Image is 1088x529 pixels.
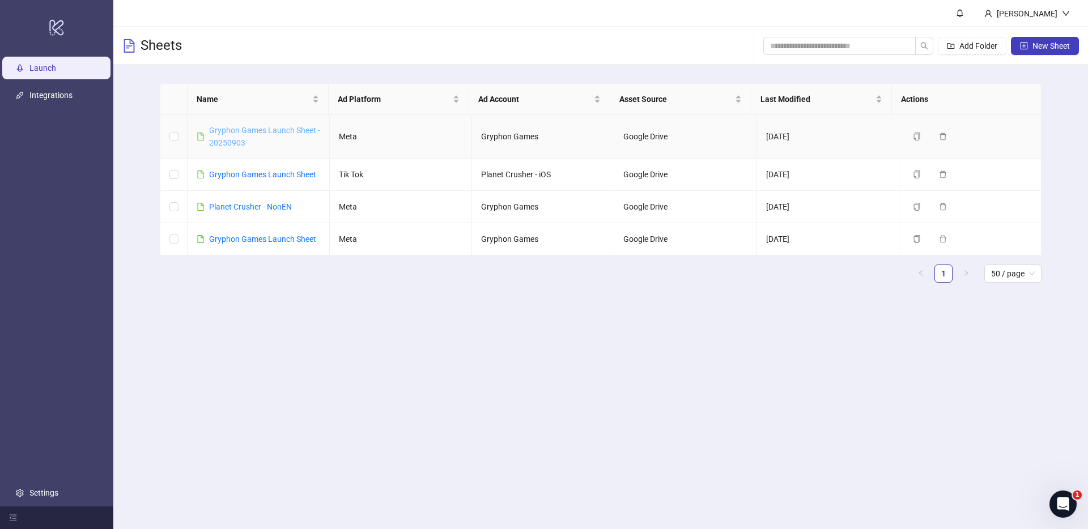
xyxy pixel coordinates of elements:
[751,84,892,115] th: Last Modified
[610,84,751,115] th: Asset Source
[939,235,947,243] span: delete
[1032,41,1070,50] span: New Sheet
[472,223,614,255] td: Gryphon Games
[1020,42,1028,50] span: plus-square
[912,264,930,283] button: left
[1011,37,1079,55] button: New Sheet
[939,203,947,211] span: delete
[913,170,921,178] span: copy
[9,514,17,522] span: menu-fold
[29,91,73,100] a: Integrations
[619,93,733,105] span: Asset Source
[469,84,610,115] th: Ad Account
[1049,490,1077,518] iframe: Intercom live chat
[197,170,205,178] span: file
[472,191,614,223] td: Gryphon Games
[938,37,1006,55] button: Add Folder
[913,203,921,211] span: copy
[1073,490,1082,500] span: 1
[984,10,992,18] span: user
[197,93,310,105] span: Name
[141,37,182,55] h3: Sheets
[329,84,470,115] th: Ad Platform
[614,191,756,223] td: Google Drive
[330,159,472,191] td: Tik Tok
[209,126,320,147] a: Gryphon Games Launch Sheet - 20250903
[947,42,955,50] span: folder-add
[957,264,975,283] li: Next Page
[209,170,316,179] a: Gryphon Games Launch Sheet
[959,41,997,50] span: Add Folder
[338,93,451,105] span: Ad Platform
[472,159,614,191] td: Planet Crusher - iOS
[197,203,205,211] span: file
[472,115,614,159] td: Gryphon Games
[209,202,292,211] a: Planet Crusher - NonEN
[957,264,975,283] button: right
[1062,10,1070,18] span: down
[614,159,756,191] td: Google Drive
[330,191,472,223] td: Meta
[939,133,947,140] span: delete
[757,159,899,191] td: [DATE]
[330,223,472,255] td: Meta
[757,191,899,223] td: [DATE]
[209,234,316,244] a: Gryphon Games Launch Sheet
[920,42,928,50] span: search
[29,488,58,497] a: Settings
[939,170,947,178] span: delete
[330,115,472,159] td: Meta
[29,63,56,72] a: Launch
[935,265,952,282] a: 1
[992,7,1062,20] div: [PERSON_NAME]
[122,39,136,53] span: file-text
[912,264,930,283] li: Previous Page
[197,133,205,140] span: file
[760,93,874,105] span: Last Modified
[984,264,1042,283] div: Page Size
[956,9,964,17] span: bell
[757,115,899,159] td: [DATE]
[917,270,924,276] span: left
[188,84,329,115] th: Name
[478,93,592,105] span: Ad Account
[963,270,970,276] span: right
[991,265,1035,282] span: 50 / page
[913,133,921,140] span: copy
[757,223,899,255] td: [DATE]
[197,235,205,243] span: file
[614,223,756,255] td: Google Drive
[892,84,1033,115] th: Actions
[614,115,756,159] td: Google Drive
[934,264,953,283] li: 1
[913,235,921,243] span: copy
